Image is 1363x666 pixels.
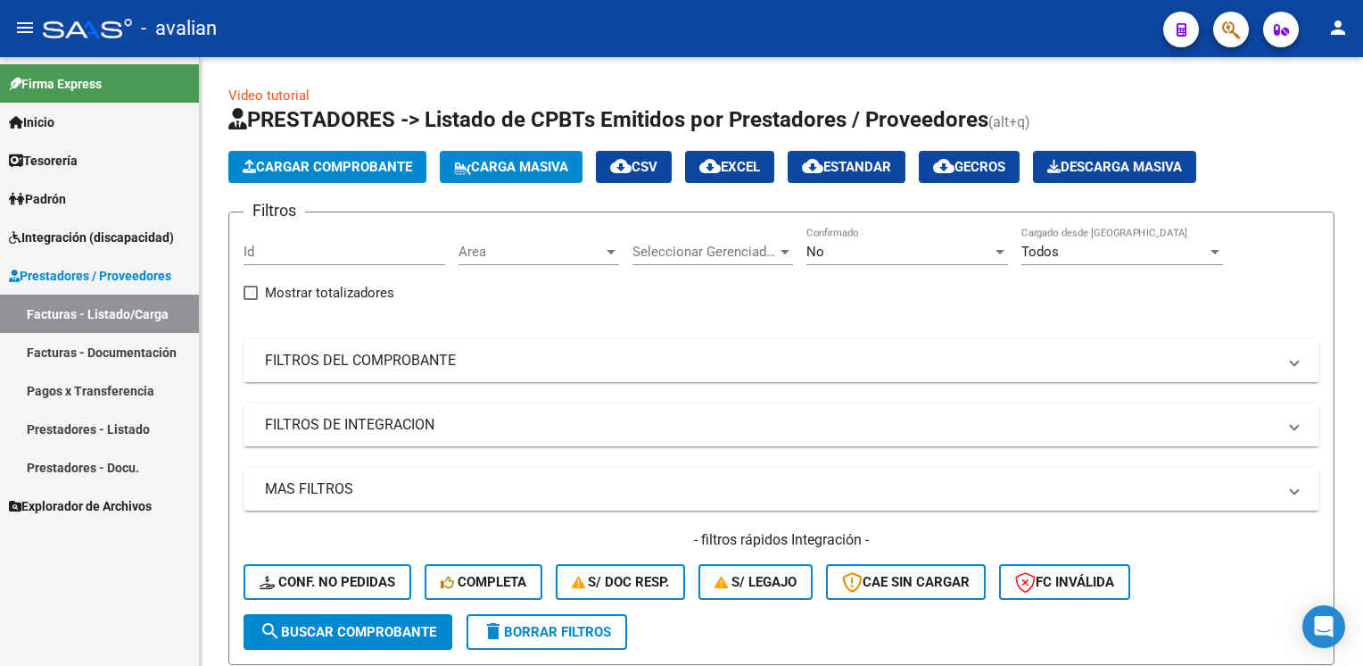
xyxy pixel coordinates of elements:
[988,113,1030,130] span: (alt+q)
[441,574,526,590] span: Completa
[1021,244,1059,260] span: Todos
[483,620,504,642] mat-icon: delete
[244,198,305,223] h3: Filtros
[228,87,310,104] a: Video tutorial
[458,244,603,260] span: Area
[610,159,657,175] span: CSV
[265,282,394,304] span: Mostrar totalizadores
[572,574,670,590] span: S/ Doc Resp.
[243,159,412,175] span: Cargar Comprobante
[265,351,1276,370] mat-panel-title: FILTROS DEL COMPROBANTE
[14,17,36,38] mat-icon: menu
[596,151,672,183] button: CSV
[9,74,102,94] span: Firma Express
[802,159,891,175] span: Estandar
[9,496,152,516] span: Explorador de Archivos
[788,151,905,183] button: Estandar
[141,9,217,48] span: - avalian
[9,266,171,286] span: Prestadores / Proveedores
[454,159,568,175] span: Carga Masiva
[842,574,970,590] span: CAE SIN CARGAR
[228,107,988,132] span: PRESTADORES -> Listado de CPBTs Emitidos por Prestadores / Proveedores
[1047,159,1182,175] span: Descarga Masiva
[244,468,1319,511] mat-expansion-panel-header: MAS FILTROS
[9,228,174,247] span: Integración (discapacidad)
[244,564,411,600] button: Conf. no pedidas
[632,244,777,260] span: Seleccionar Gerenciador
[244,339,1319,382] mat-expansion-panel-header: FILTROS DEL COMPROBANTE
[610,155,632,177] mat-icon: cloud_download
[244,530,1319,550] h4: - filtros rápidos Integración -
[715,574,797,590] span: S/ legajo
[806,244,824,260] span: No
[826,564,986,600] button: CAE SIN CARGAR
[699,155,721,177] mat-icon: cloud_download
[802,155,823,177] mat-icon: cloud_download
[244,614,452,650] button: Buscar Comprobante
[483,624,611,640] span: Borrar Filtros
[1302,605,1345,648] div: Open Intercom Messenger
[1033,151,1196,183] app-download-masive: Descarga masiva de comprobantes (adjuntos)
[933,155,954,177] mat-icon: cloud_download
[260,624,436,640] span: Buscar Comprobante
[1033,151,1196,183] button: Descarga Masiva
[999,564,1130,600] button: FC Inválida
[440,151,582,183] button: Carga Masiva
[556,564,686,600] button: S/ Doc Resp.
[1327,17,1349,38] mat-icon: person
[698,564,813,600] button: S/ legajo
[228,151,426,183] button: Cargar Comprobante
[260,620,281,642] mat-icon: search
[425,564,542,600] button: Completa
[265,479,1276,499] mat-panel-title: MAS FILTROS
[9,151,78,171] span: Tesorería
[9,189,66,209] span: Padrón
[933,159,1005,175] span: Gecros
[265,415,1276,435] mat-panel-title: FILTROS DE INTEGRACION
[260,574,395,590] span: Conf. no pedidas
[244,404,1319,446] mat-expansion-panel-header: FILTROS DE INTEGRACION
[699,159,760,175] span: EXCEL
[1015,574,1114,590] span: FC Inválida
[685,151,774,183] button: EXCEL
[919,151,1020,183] button: Gecros
[9,112,54,132] span: Inicio
[467,614,627,650] button: Borrar Filtros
